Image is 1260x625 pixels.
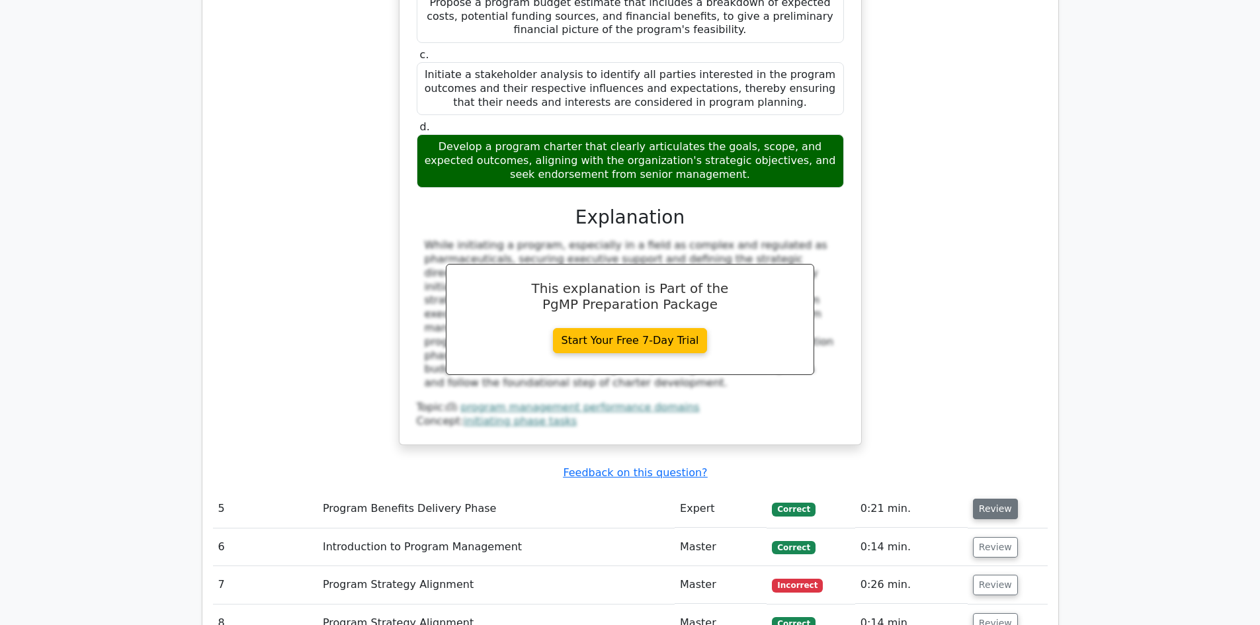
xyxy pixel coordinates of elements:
[420,48,429,61] span: c.
[464,415,577,427] a: initiating phase tasks
[553,328,708,353] a: Start Your Free 7-Day Trial
[420,120,430,133] span: d.
[973,499,1018,519] button: Review
[855,528,968,566] td: 0:14 min.
[213,528,317,566] td: 6
[855,566,968,604] td: 0:26 min.
[213,490,317,528] td: 5
[675,566,767,604] td: Master
[460,401,699,413] a: program management performance domains
[317,490,675,528] td: Program Benefits Delivery Phase
[855,490,968,528] td: 0:21 min.
[772,503,815,516] span: Correct
[772,541,815,554] span: Correct
[675,490,767,528] td: Expert
[417,415,844,429] div: Concept:
[317,528,675,566] td: Introduction to Program Management
[417,134,844,187] div: Develop a program charter that clearly articulates the goals, scope, and expected outcomes, align...
[317,566,675,604] td: Program Strategy Alignment
[417,401,844,415] div: Topic:
[425,239,836,390] div: While initiating a program, especially in a field as complex and regulated as pharmaceuticals, se...
[973,575,1018,595] button: Review
[973,537,1018,558] button: Review
[417,62,844,115] div: Initiate a stakeholder analysis to identify all parties interested in the program outcomes and th...
[563,466,707,479] a: Feedback on this question?
[213,566,317,604] td: 7
[675,528,767,566] td: Master
[772,579,823,592] span: Incorrect
[425,206,836,229] h3: Explanation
